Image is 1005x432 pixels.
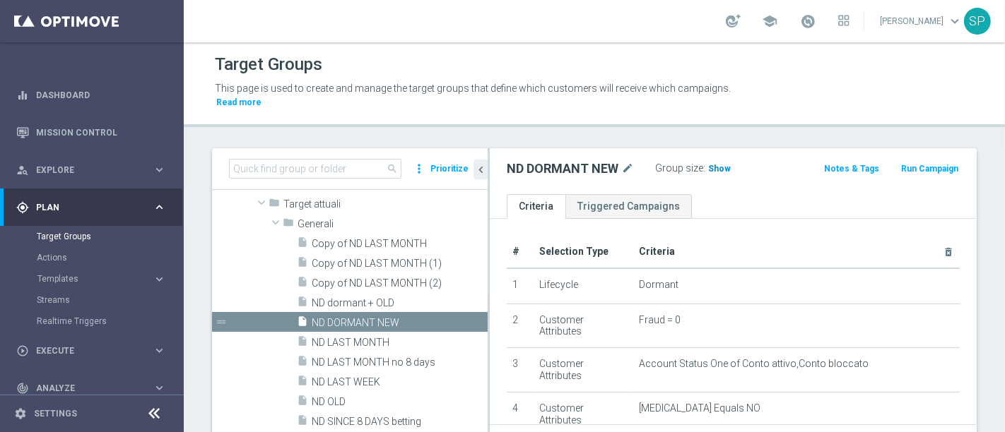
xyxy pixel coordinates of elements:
td: 3 [507,348,534,392]
div: Streams [37,289,182,311]
i: insert_drive_file [297,335,308,352]
a: Criteria [507,194,565,219]
span: ND SINCE 8 DAYS betting [312,416,488,428]
i: keyboard_arrow_right [153,272,166,286]
button: person_search Explore keyboard_arrow_right [16,164,167,176]
i: insert_drive_file [297,355,308,371]
i: gps_fixed [16,201,29,214]
span: ND dormant &#x2B; OLD [312,297,488,309]
div: play_circle_outline Execute keyboard_arrow_right [16,345,167,356]
a: Dashboard [36,76,166,114]
i: insert_drive_file [297,256,308,272]
a: Target Groups [37,231,147,242]
i: folder [283,217,294,233]
div: Templates [37,268,182,289]
i: keyboard_arrow_right [153,200,166,214]
i: insert_drive_file [297,236,308,253]
span: school [762,13,777,29]
i: mode_edit [621,160,634,177]
div: Explore [16,164,153,176]
span: [MEDICAL_DATA] Equals NO [639,402,760,414]
div: Plan [16,201,153,214]
span: Dormant [639,279,678,291]
button: Run Campaign [900,161,960,176]
span: search [387,163,398,174]
button: Read more [215,95,263,110]
a: [PERSON_NAME]keyboard_arrow_down [878,11,964,32]
span: Target attuali [283,198,488,210]
span: Account Status One of Conto attivo,Conto bloccato [639,358,869,370]
div: Realtime Triggers [37,311,182,332]
td: Customer Attributes [534,348,633,392]
h2: ND DORMANT NEW [507,160,618,177]
i: equalizer [16,89,29,102]
button: Prioritize [428,160,471,179]
i: keyboard_arrow_right [153,163,166,176]
i: insert_drive_file [297,296,308,312]
i: keyboard_arrow_right [153,381,166,395]
span: Fraud = 0 [639,314,681,326]
td: Customer Attributes [534,304,633,348]
i: settings [14,407,27,420]
button: Notes & Tags [823,161,881,176]
i: insert_drive_file [297,316,308,332]
i: insert_drive_file [297,276,308,292]
a: Realtime Triggers [37,316,147,327]
button: chevron_left [474,160,488,179]
input: Quick find group or folder [229,159,401,179]
i: delete_forever [943,246,954,258]
i: play_circle_outline [16,344,29,357]
div: Execute [16,344,153,357]
span: Execute [36,347,153,355]
i: more_vert [412,159,426,179]
button: track_changes Analyze keyboard_arrow_right [16,383,167,394]
div: SP [964,8,991,35]
td: 2 [507,304,534,348]
span: Plan [36,203,153,212]
label: Group size [655,162,703,174]
span: Criteria [639,246,675,257]
div: Templates [37,275,153,283]
td: 1 [507,268,534,304]
label: : [703,162,705,174]
span: Analyze [36,384,153,392]
i: chevron_left [474,163,488,176]
td: Lifecycle [534,268,633,304]
button: equalizer Dashboard [16,90,167,101]
div: Analyze [16,382,153,395]
i: insert_drive_file [297,375,308,391]
a: Mission Control [36,114,166,151]
span: Show [708,164,731,174]
div: Target Groups [37,226,182,247]
span: ND DORMANT NEW [312,317,488,329]
span: Copy of ND LAST MONTH [312,238,488,250]
span: Copy of ND LAST MONTH (2) [312,277,488,289]
div: Actions [37,247,182,268]
button: Mission Control [16,127,167,138]
i: folder [269,197,280,213]
a: Actions [37,252,147,263]
h1: Target Groups [215,54,322,75]
i: person_search [16,164,29,176]
button: Templates keyboard_arrow_right [37,273,167,284]
th: # [507,236,534,268]
span: Copy of ND LAST MONTH (1) [312,258,488,270]
a: Streams [37,294,147,306]
i: track_changes [16,382,29,395]
i: insert_drive_file [297,414,308,431]
button: gps_fixed Plan keyboard_arrow_right [16,202,167,213]
a: Triggered Campaigns [565,194,692,219]
i: keyboard_arrow_right [153,344,166,357]
span: Generali [298,218,488,230]
th: Selection Type [534,236,633,268]
span: ND OLD [312,396,488,408]
span: ND LAST MONTH no 8 days [312,356,488,368]
span: This page is used to create and manage the target groups that define which customers will receive... [215,83,731,94]
span: Templates [37,275,139,283]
